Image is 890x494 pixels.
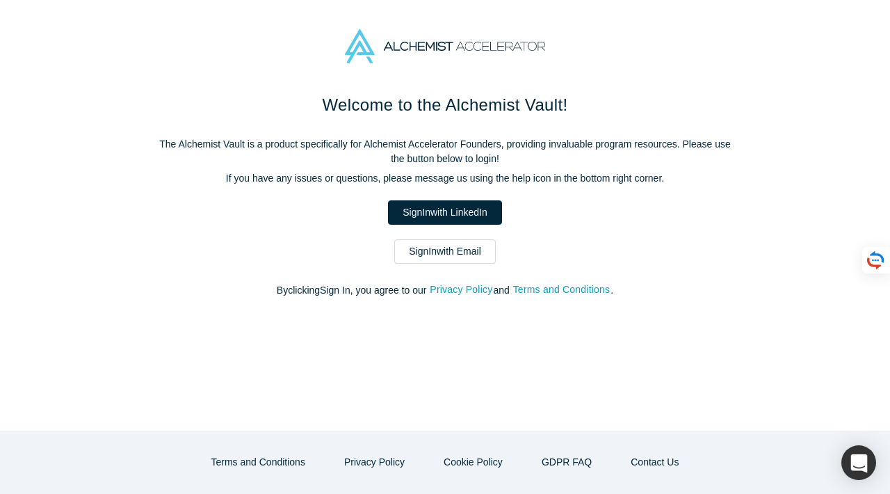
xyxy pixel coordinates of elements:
[197,450,320,475] button: Terms and Conditions
[153,171,737,186] p: If you have any issues or questions, please message us using the help icon in the bottom right co...
[616,450,693,475] button: Contact Us
[429,450,517,475] button: Cookie Policy
[153,93,737,118] h1: Welcome to the Alchemist Vault!
[429,282,493,298] button: Privacy Policy
[153,137,737,166] p: The Alchemist Vault is a product specifically for Alchemist Accelerator Founders, providing inval...
[527,450,606,475] a: GDPR FAQ
[394,239,496,264] a: SignInwith Email
[388,200,501,225] a: SignInwith LinkedIn
[153,283,737,298] p: By clicking Sign In , you agree to our and .
[330,450,419,475] button: Privacy Policy
[345,29,545,63] img: Alchemist Accelerator Logo
[512,282,611,298] button: Terms and Conditions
